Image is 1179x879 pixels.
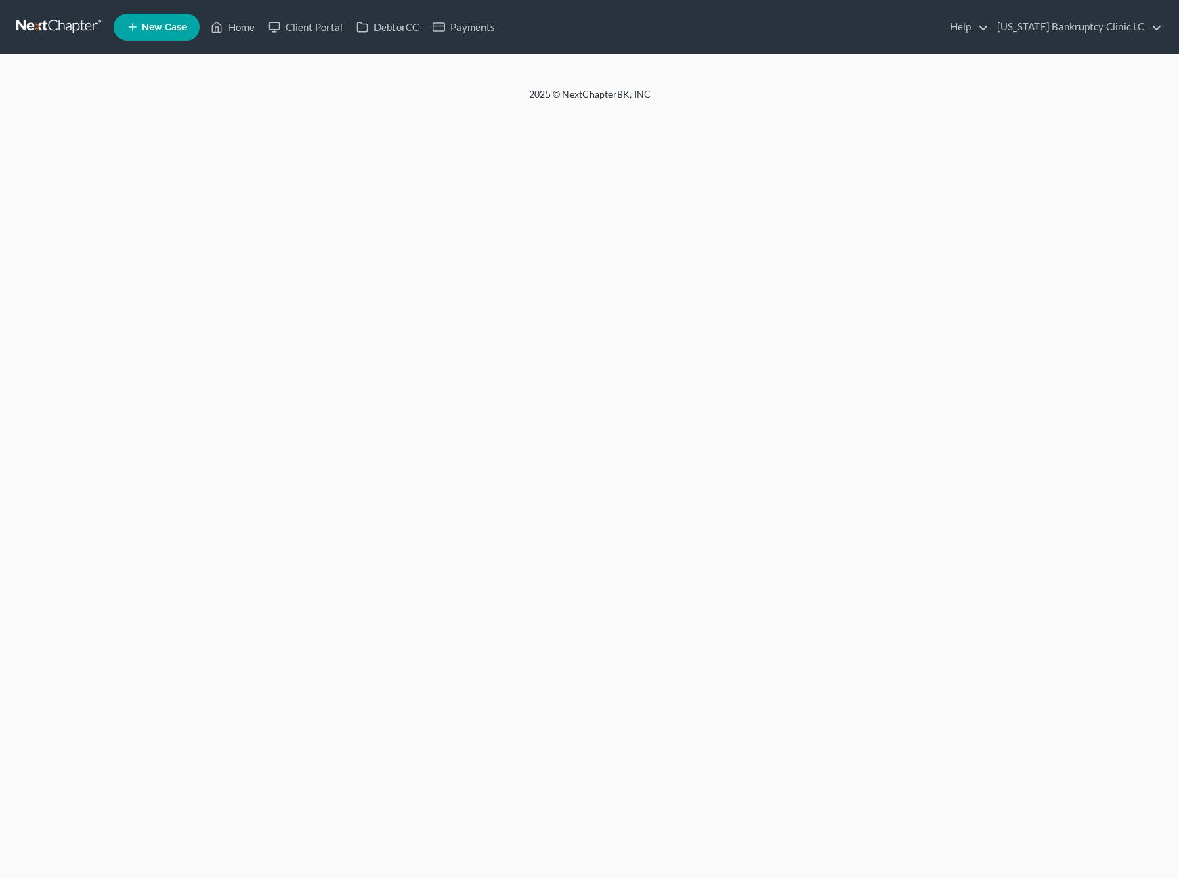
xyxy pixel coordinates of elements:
div: 2025 © NextChapterBK, INC [204,87,976,112]
a: Help [943,15,989,39]
a: Payments [426,15,502,39]
a: Client Portal [261,15,349,39]
a: [US_STATE] Bankruptcy Clinic LC [990,15,1162,39]
a: DebtorCC [349,15,426,39]
a: Home [204,15,261,39]
new-legal-case-button: New Case [114,14,200,41]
